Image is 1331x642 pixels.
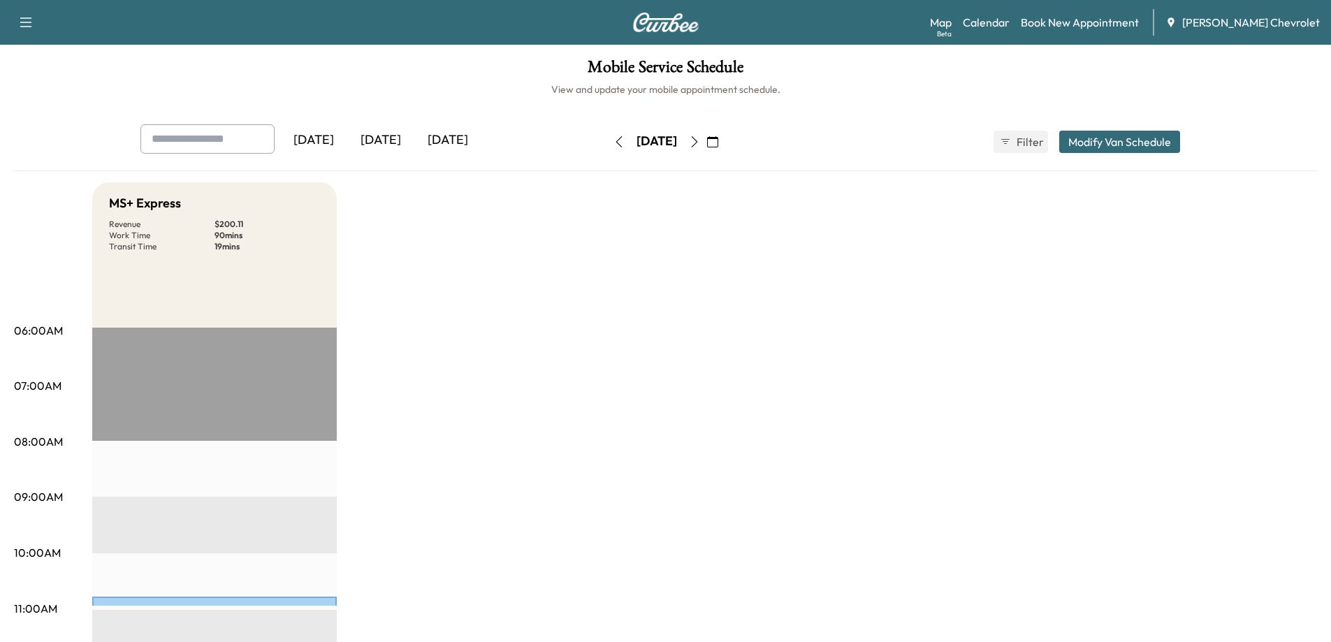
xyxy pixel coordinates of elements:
p: 06:00AM [14,322,63,339]
div: [DATE] [280,124,347,156]
div: [DATE] [347,124,414,156]
h5: MS+ Express [109,194,181,213]
div: [DATE] [414,124,481,156]
p: Transit Time [109,241,214,252]
p: markaisha [PERSON_NAME] [99,604,330,615]
p: Revenue [109,219,214,230]
button: Modify Van Schedule [1059,131,1180,153]
p: 07:00AM [14,377,61,394]
p: Work Time [109,230,214,241]
img: Curbee Logo [632,13,699,32]
h1: Mobile Service Schedule [14,59,1317,82]
p: 08:00AM [14,433,63,450]
span: [PERSON_NAME] Chevrolet [1182,14,1320,31]
p: $ 200.11 [214,219,320,230]
span: Filter [1017,133,1042,150]
p: 09:00AM [14,488,63,505]
div: Beta [937,29,952,39]
p: 19 mins [214,241,320,252]
p: 90 mins [214,230,320,241]
a: Book New Appointment [1021,14,1139,31]
p: 11:00AM [14,600,57,617]
a: Calendar [963,14,1010,31]
h6: View and update your mobile appointment schedule. [14,82,1317,96]
p: 10:00AM [14,544,61,561]
a: MapBeta [930,14,952,31]
div: [DATE] [637,133,677,150]
button: Filter [994,131,1048,153]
